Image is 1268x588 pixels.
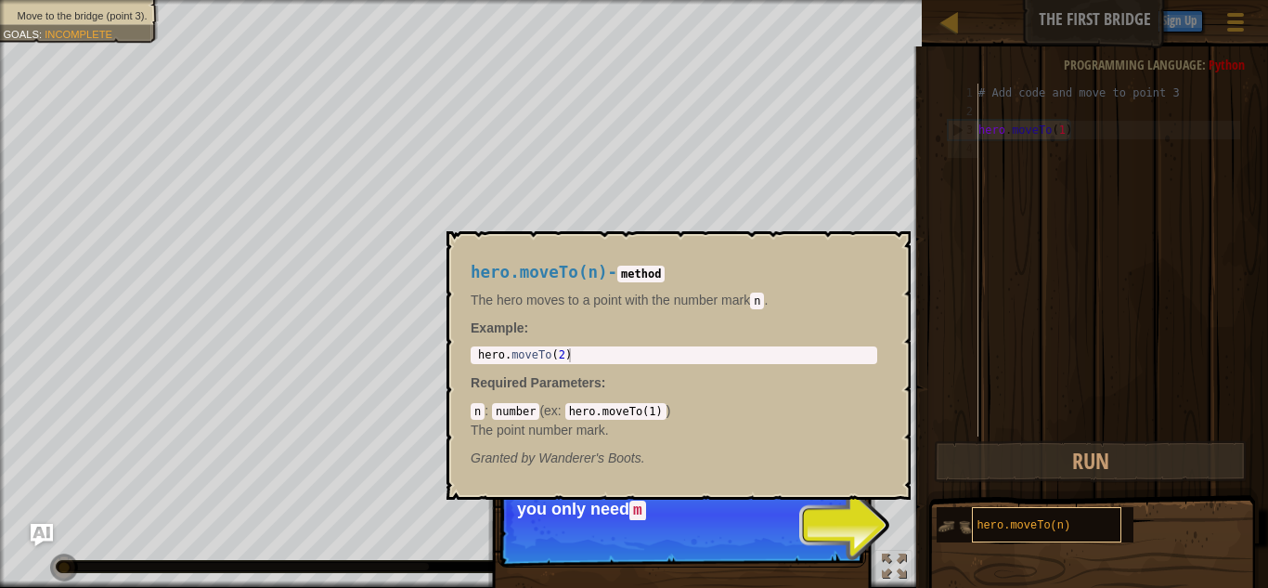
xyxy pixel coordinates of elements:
span: Example [471,320,524,335]
span: Required Parameters [471,375,602,390]
button: Show game menu [1212,4,1259,47]
span: : [485,403,492,418]
em: Wanderer's Boots. [471,451,645,465]
span: : [558,403,565,418]
code: hero.moveTo(1) [565,403,666,420]
code: number [492,403,539,420]
span: Move to the bridge (point 3). [18,9,148,21]
button: Ask AI [1047,4,1097,38]
span: Granted by [471,451,538,465]
code: n [750,293,764,309]
span: : [39,28,45,40]
span: Goals [3,28,39,40]
code: method [617,266,665,282]
p: The point number mark. [471,421,877,439]
div: 2 [948,102,978,121]
span: Hints [1106,10,1137,28]
div: 3 [949,121,978,139]
div: ( ) [471,401,877,438]
h4: - [471,264,877,281]
span: ex [544,403,558,418]
span: : [1202,56,1209,73]
span: Incomplete [45,28,112,40]
button: Run [934,440,1248,483]
p: The hero moves to a point with the number mark . [471,291,877,309]
span: Programming language [1064,56,1202,73]
span: : [602,375,606,390]
div: 1 [948,84,978,102]
span: Ask AI [1056,10,1088,28]
button: Ask AI [31,524,53,546]
span: Python [1209,56,1245,73]
img: portrait.png [937,509,972,544]
span: hero.moveTo(n) [471,263,608,281]
li: Move to the bridge (point 3). [3,8,147,23]
div: 4 [948,139,978,158]
span: hero.moveTo(n) [977,519,1070,532]
code: m [629,501,646,521]
p: You can use these methods. Right now, you only need [517,481,847,520]
strong: : [471,320,528,335]
code: n [471,403,485,420]
button: Sign Up [1156,10,1203,33]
